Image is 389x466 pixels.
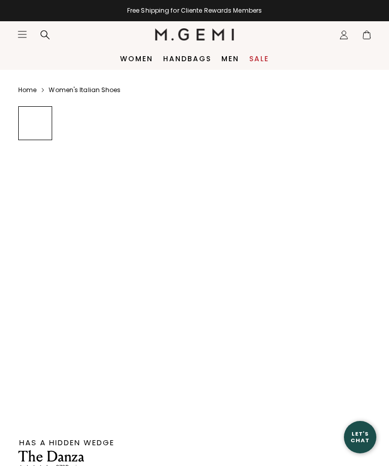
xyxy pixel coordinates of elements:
[18,449,229,464] h1: The Danza
[344,431,376,443] div: Let's Chat
[19,221,52,254] img: The Danza
[221,55,239,63] a: Men
[19,335,52,368] img: The Danza
[19,373,52,406] img: The Danza
[19,259,52,292] img: The Danza
[120,55,153,63] a: Women
[18,86,36,94] a: Home
[155,28,235,40] img: M.Gemi
[17,29,27,39] button: Open site menu
[19,183,52,216] img: The Danza
[19,297,52,330] img: The Danza
[249,55,269,63] a: Sale
[49,86,121,94] a: Women's Italian Shoes
[163,55,211,63] a: Handbags
[19,439,229,446] div: Has A Hidden Wedge
[19,145,52,178] img: The Danza
[58,106,371,418] img: The Danza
